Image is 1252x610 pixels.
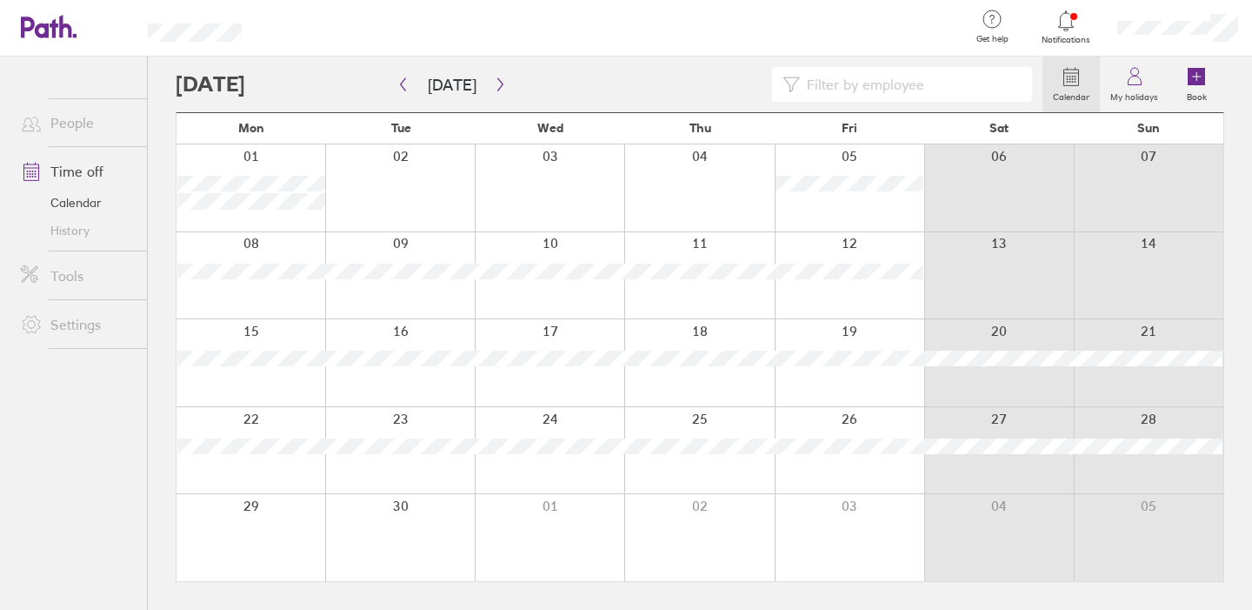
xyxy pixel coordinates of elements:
a: Book [1169,57,1224,112]
label: My holidays [1100,87,1169,103]
a: Tools [7,258,147,293]
span: Get help [964,34,1021,44]
a: Calendar [7,189,147,217]
a: History [7,217,147,245]
span: Thu [689,121,711,135]
span: Mon [238,121,264,135]
a: Settings [7,307,147,342]
label: Book [1176,87,1217,103]
input: Filter by employee [800,68,1022,101]
span: Fri [842,121,857,135]
a: My holidays [1100,57,1169,112]
a: People [7,105,147,140]
a: Notifications [1038,9,1095,45]
span: Tue [391,121,411,135]
span: Sun [1137,121,1160,135]
a: Time off [7,154,147,189]
span: Sat [989,121,1009,135]
button: [DATE] [414,70,490,99]
span: Notifications [1038,35,1095,45]
a: Calendar [1042,57,1100,112]
label: Calendar [1042,87,1100,103]
span: Wed [537,121,563,135]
